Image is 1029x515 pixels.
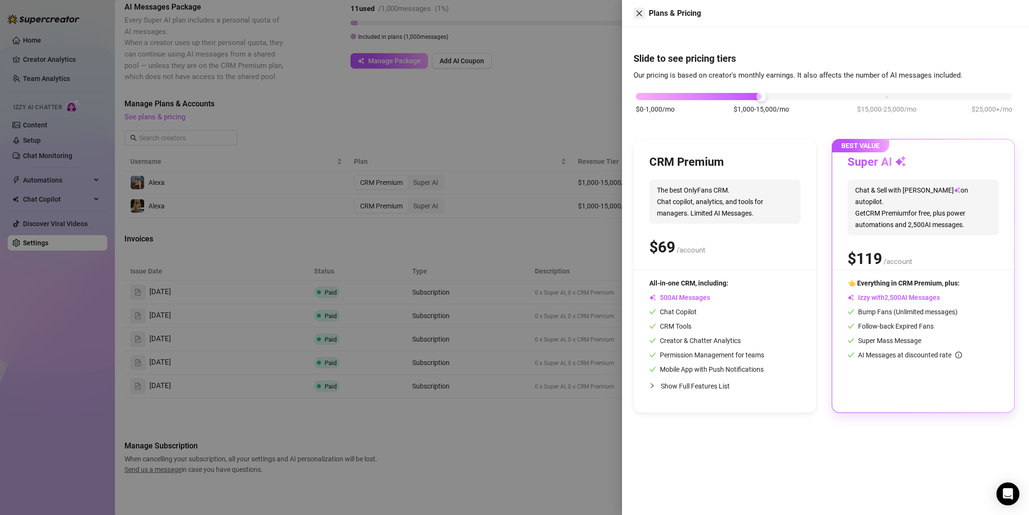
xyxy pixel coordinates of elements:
[649,309,656,315] span: check
[677,246,705,254] span: /account
[883,257,912,266] span: /account
[636,104,675,114] span: $0-1,000/mo
[734,104,789,114] span: $1,000-15,000/mo
[649,337,741,344] span: Creator & Chatter Analytics
[633,52,1018,65] h4: Slide to see pricing tiers
[633,8,645,19] button: Close
[955,352,962,358] span: info-circle
[848,337,921,344] span: Super Mass Message
[649,351,764,359] span: Permission Management for teams
[848,337,854,344] span: check
[649,308,697,316] span: Chat Copilot
[848,294,940,301] span: Izzy with AI Messages
[848,250,882,268] span: $
[649,180,801,224] span: The best OnlyFans CRM. Chat copilot, analytics, and tools for managers. Limited AI Messages.
[661,382,730,390] span: Show Full Features List
[649,383,655,389] span: collapsed
[848,322,934,330] span: Follow-back Expired Fans
[848,180,999,235] span: Chat & Sell with [PERSON_NAME] on autopilot. Get CRM Premium for free, plus power automations and...
[649,323,656,330] span: check
[858,351,962,359] span: AI Messages at discounted rate
[848,309,854,315] span: check
[832,139,889,152] span: BEST VALUE
[996,482,1019,505] div: Open Intercom Messenger
[848,155,906,170] h3: Super AI
[649,352,656,358] span: check
[649,366,656,373] span: check
[649,279,728,287] span: All-in-one CRM, including:
[649,322,691,330] span: CRM Tools
[649,294,710,301] span: AI Messages
[649,8,1018,19] div: Plans & Pricing
[649,375,801,397] div: Show Full Features List
[635,10,643,17] span: close
[649,155,724,170] h3: CRM Premium
[857,104,916,114] span: $15,000-25,000/mo
[848,323,854,330] span: check
[972,104,1012,114] span: $25,000+/mo
[649,366,764,373] span: Mobile App with Push Notifications
[848,279,960,287] span: 👈 Everything in CRM Premium, plus:
[848,308,958,316] span: Bump Fans (Unlimited messages)
[633,71,962,80] span: Our pricing is based on creator's monthly earnings. It also affects the number of AI messages inc...
[649,337,656,344] span: check
[649,238,675,256] span: $
[848,352,854,358] span: check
